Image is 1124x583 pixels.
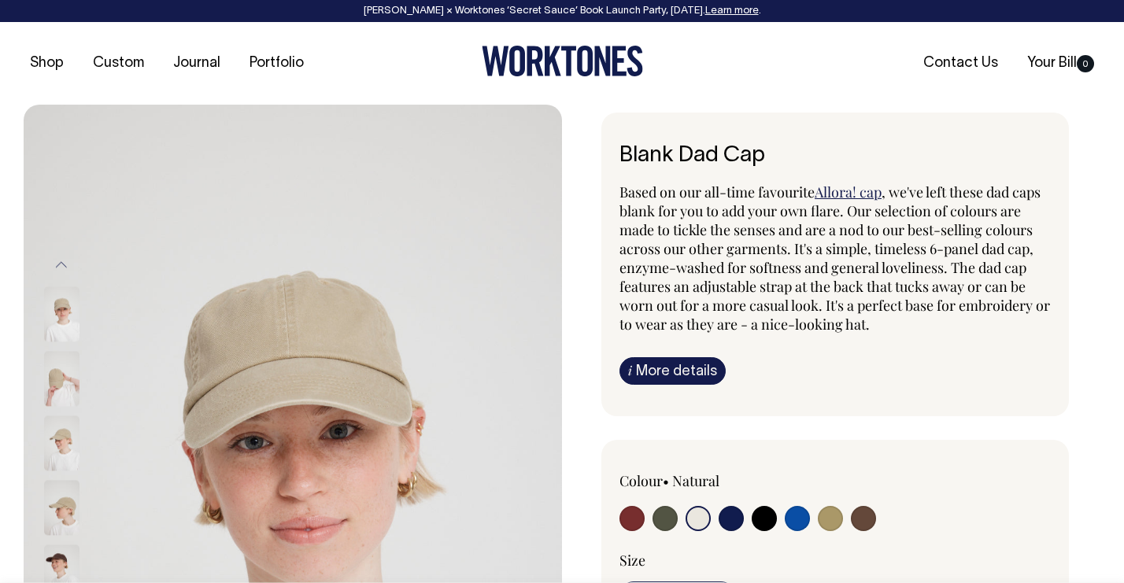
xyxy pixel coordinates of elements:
div: Size [619,551,1051,570]
span: • [663,471,669,490]
span: , we've left these dad caps blank for you to add your own flare. Our selection of colours are mad... [619,183,1050,334]
a: Custom [87,50,150,76]
h1: Blank Dad Cap [619,144,1051,168]
img: washed-khaki [44,481,79,536]
div: Colour [619,471,792,490]
a: Portfolio [243,50,310,76]
img: washed-khaki [44,352,79,407]
a: Allora! cap [815,183,882,201]
label: Natural [672,471,719,490]
a: Journal [167,50,227,76]
a: Contact Us [917,50,1004,76]
a: Learn more [705,6,759,16]
img: washed-khaki [44,416,79,471]
a: Shop [24,50,70,76]
span: 0 [1077,55,1094,72]
button: Previous [50,247,73,282]
a: Your Bill0 [1021,50,1100,76]
img: washed-khaki [44,287,79,342]
div: [PERSON_NAME] × Worktones ‘Secret Sauce’ Book Launch Party, [DATE]. . [16,6,1108,17]
span: i [628,362,632,378]
span: Based on our all-time favourite [619,183,815,201]
a: iMore details [619,357,726,385]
